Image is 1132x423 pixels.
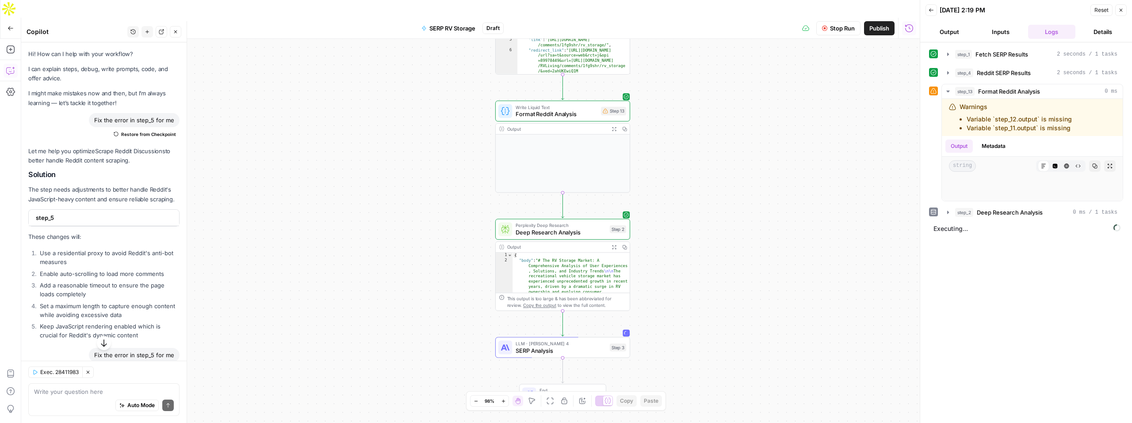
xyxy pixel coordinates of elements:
[495,219,630,311] div: Perplexity Deep ResearchDeep Research AnalysisStep 2Output{ "body":"# The RV Storage Market: A Co...
[95,147,165,155] span: Scrape Reddit Discussions
[945,140,973,153] button: Output
[942,66,1123,80] button: 2 seconds / 1 tasks
[495,384,630,405] div: EndOutput
[507,125,606,132] div: Output
[28,147,180,165] p: Let me help you optimize to better handle Reddit content scraping.
[38,322,180,340] li: Keep JavaScript rendering enabled which is crucial for Reddit's dynamic content
[955,87,975,96] span: step_13
[495,101,630,193] div: Write Liquid TextFormat Reddit AnalysisStep 13Output
[620,397,633,405] span: Copy
[967,115,1072,124] li: Variable `step_12.output` is missing
[28,64,180,83] p: I can explain steps, debug, write prompts, code, and offer advice.
[869,24,889,33] span: Publish
[562,75,564,100] g: Edge from step_4 to step_13
[496,253,512,258] div: 1
[89,348,180,362] div: Fix the error in step_5 for me
[89,113,180,127] div: Fix the error in step_5 for me
[1079,25,1127,39] button: Details
[1028,25,1076,39] button: Logs
[616,395,637,407] button: Copy
[610,225,626,233] div: Step 2
[508,253,512,258] span: Toggle code folding, rows 1 through 3
[496,37,517,48] div: 5
[507,244,606,251] div: Output
[28,366,82,378] button: Exec. 28411983
[1090,4,1113,16] button: Reset
[516,346,606,355] span: SERP Analysis
[40,368,79,376] span: Exec. 28411983
[1094,6,1109,14] span: Reset
[38,302,180,319] li: Set a maximum length to capture enough content while avoiding excessive data
[830,24,855,33] span: Stop Run
[516,104,597,111] span: Write Liquid Text
[955,68,973,77] span: step_4
[495,337,630,358] div: LLM · [PERSON_NAME] 4SERP AnalysisStep 3
[644,397,658,405] span: Paste
[977,68,1031,77] span: Reddit SERP Results
[949,160,976,172] span: string
[610,344,626,351] div: Step 3
[978,87,1040,96] span: Format Reddit Analysis
[36,213,170,222] span: step_5
[1105,87,1117,95] span: 0 ms
[115,400,159,411] button: Auto Mode
[942,47,1123,61] button: 2 seconds / 1 tasks
[562,311,564,336] g: Edge from step_2 to step_3
[955,50,972,59] span: step_1
[539,387,599,394] span: End
[942,99,1123,201] div: 0 ms
[28,232,180,242] p: These changes will:
[416,21,481,35] button: SERP RV Storage
[516,228,606,237] span: Deep Research Analysis
[977,208,1043,217] span: Deep Research Analysis
[975,50,1028,59] span: Fetch SERP Results
[960,102,1072,132] div: Warnings
[942,205,1123,219] button: 0 ms / 1 tasks
[516,222,606,229] span: Perplexity Deep Research
[127,401,155,409] span: Auto Mode
[110,129,180,140] button: Restore from Checkpoint
[942,84,1123,98] button: 0 ms
[507,295,627,309] div: This output is too large & has been abbreviated for review. to view the full content.
[28,170,180,179] h2: Solution
[38,281,180,298] li: Add a reasonable timeout to ensure the page loads completely
[27,27,125,36] div: Copilot
[28,89,180,107] p: I might make mistakes now and then, but I’m always learning — let’s tackle it together!
[523,303,556,308] span: Copy the output
[28,49,180,59] p: Hi! How can I help with your workflow?
[516,340,606,347] span: LLM · [PERSON_NAME] 4
[977,25,1025,39] button: Inputs
[562,193,564,218] g: Edge from step_13 to step_2
[1057,69,1117,77] span: 2 seconds / 1 tasks
[486,24,500,32] span: Draft
[28,185,180,204] p: The step needs adjustments to better handle Reddit's JavaScript-heavy content and ensure reliable...
[1073,208,1117,216] span: 0 ms / 1 tasks
[562,358,564,383] g: Edge from step_3 to end
[967,124,1072,132] li: Variable `step_11.output` is missing
[976,140,1011,153] button: Metadata
[931,222,1123,236] span: Executing...
[485,397,494,404] span: 98%
[816,21,860,35] button: Stop Run
[925,25,973,39] button: Output
[38,249,180,266] li: Use a residential proxy to avoid Reddit's anti-bot measures
[38,269,180,278] li: Enable auto-scrolling to load more comments
[955,208,973,217] span: step_2
[496,48,517,79] div: 6
[429,24,475,33] span: SERP RV Storage
[1057,50,1117,58] span: 2 seconds / 1 tasks
[864,21,895,35] button: Publish
[121,131,176,138] span: Restore from Checkpoint
[516,110,597,119] span: Format Reddit Analysis
[601,107,626,116] div: Step 13
[640,395,662,407] button: Paste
